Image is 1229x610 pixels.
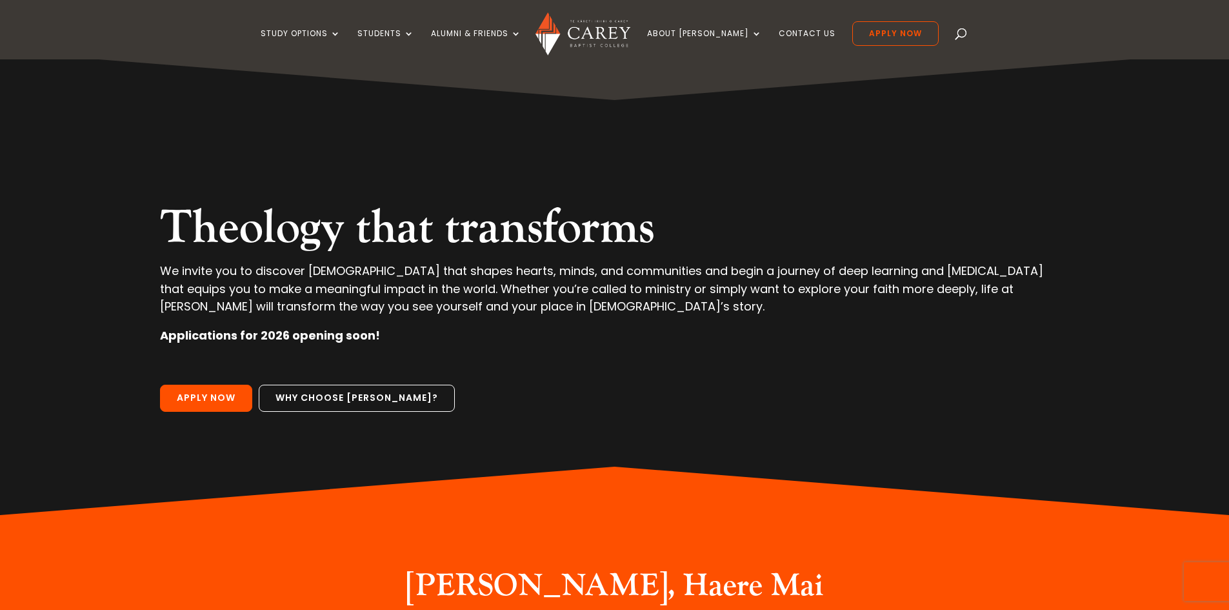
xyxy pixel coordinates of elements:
a: Alumni & Friends [431,29,521,59]
strong: Applications for 2026 opening soon! [160,327,380,343]
a: Apply Now [160,385,252,412]
a: About [PERSON_NAME] [647,29,762,59]
a: Students [357,29,414,59]
a: Apply Now [852,21,939,46]
a: Study Options [261,29,341,59]
a: Contact Us [779,29,835,59]
p: We invite you to discover [DEMOGRAPHIC_DATA] that shapes hearts, minds, and communities and begin... [160,262,1068,327]
h2: Theology that transforms [160,200,1068,262]
a: Why choose [PERSON_NAME]? [259,385,455,412]
img: Carey Baptist College [535,12,630,56]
